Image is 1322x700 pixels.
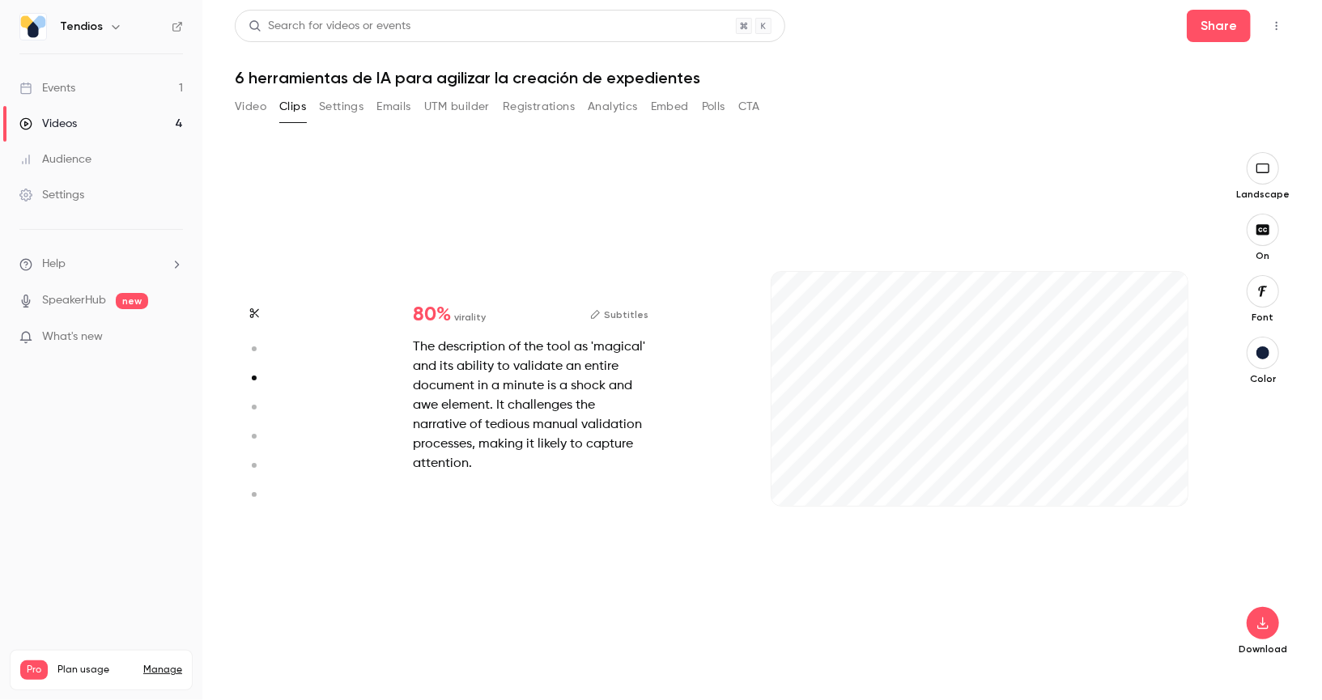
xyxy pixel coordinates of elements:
[319,94,363,120] button: Settings
[235,94,266,120] button: Video
[454,310,486,325] span: virality
[20,14,46,40] img: Tendios
[60,19,103,35] h6: Tendios
[413,305,451,325] span: 80 %
[235,68,1290,87] h1: 6 herramientas de IA para agilizar la creación de expedientes
[1264,13,1290,39] button: Top Bar Actions
[1237,249,1289,262] p: On
[1237,643,1289,655] p: Download
[279,94,306,120] button: Clips
[1236,188,1290,201] p: Landscape
[42,292,106,309] a: SpeakerHub
[1237,311,1289,324] p: Font
[143,664,182,677] a: Manage
[424,94,490,120] button: UTM builder
[1237,372,1289,385] p: Color
[19,116,77,132] div: Videos
[590,305,648,325] button: Subtitles
[249,18,410,35] div: Search for videos or events
[19,256,183,273] li: help-dropdown-opener
[413,337,648,473] div: The description of the tool as 'magical' and its ability to validate an entire document in a minu...
[19,151,91,168] div: Audience
[57,664,134,677] span: Plan usage
[19,80,75,96] div: Events
[1187,10,1251,42] button: Share
[588,94,638,120] button: Analytics
[20,660,48,680] span: Pro
[19,187,84,203] div: Settings
[376,94,410,120] button: Emails
[651,94,689,120] button: Embed
[116,293,148,309] span: new
[738,94,760,120] button: CTA
[42,329,103,346] span: What's new
[702,94,725,120] button: Polls
[42,256,66,273] span: Help
[503,94,575,120] button: Registrations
